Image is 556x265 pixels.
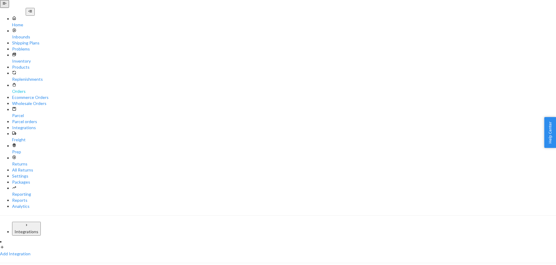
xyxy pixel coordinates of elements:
a: Packages [12,179,556,185]
button: Help Center [544,117,556,148]
div: Inbounds [12,34,556,40]
a: Analytics [12,203,556,209]
div: Reporting [12,191,556,197]
a: Parcel orders [12,119,556,125]
a: Problems [12,46,556,52]
div: Replenishments [12,76,556,82]
a: Prep [12,143,556,155]
a: Ecommerce Orders [12,94,556,100]
div: Parcel [12,113,556,119]
a: Reporting [12,185,556,197]
a: Products [12,64,556,70]
a: Reports [12,197,556,203]
div: Returns [12,161,556,167]
a: Orders [12,82,556,94]
button: Integrations [12,222,41,236]
a: Freight [12,131,556,143]
a: All Returns [12,167,556,173]
a: Shipping Plans [12,40,556,46]
div: Integrations [14,229,38,235]
a: Home [12,16,556,28]
div: Freight [12,137,556,143]
a: Inbounds [12,28,556,40]
a: Wholesale Orders [12,100,556,106]
div: Prep [12,149,556,155]
div: Orders [12,88,556,94]
a: Integrations [12,125,556,131]
a: Returns [12,155,556,167]
a: Inventory [12,52,556,64]
a: Replenishments [12,70,556,82]
div: Inventory [12,58,556,64]
a: Settings [12,173,556,179]
a: Parcel [12,106,556,119]
div: Home [12,22,556,28]
button: Close Navigation [26,8,35,16]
